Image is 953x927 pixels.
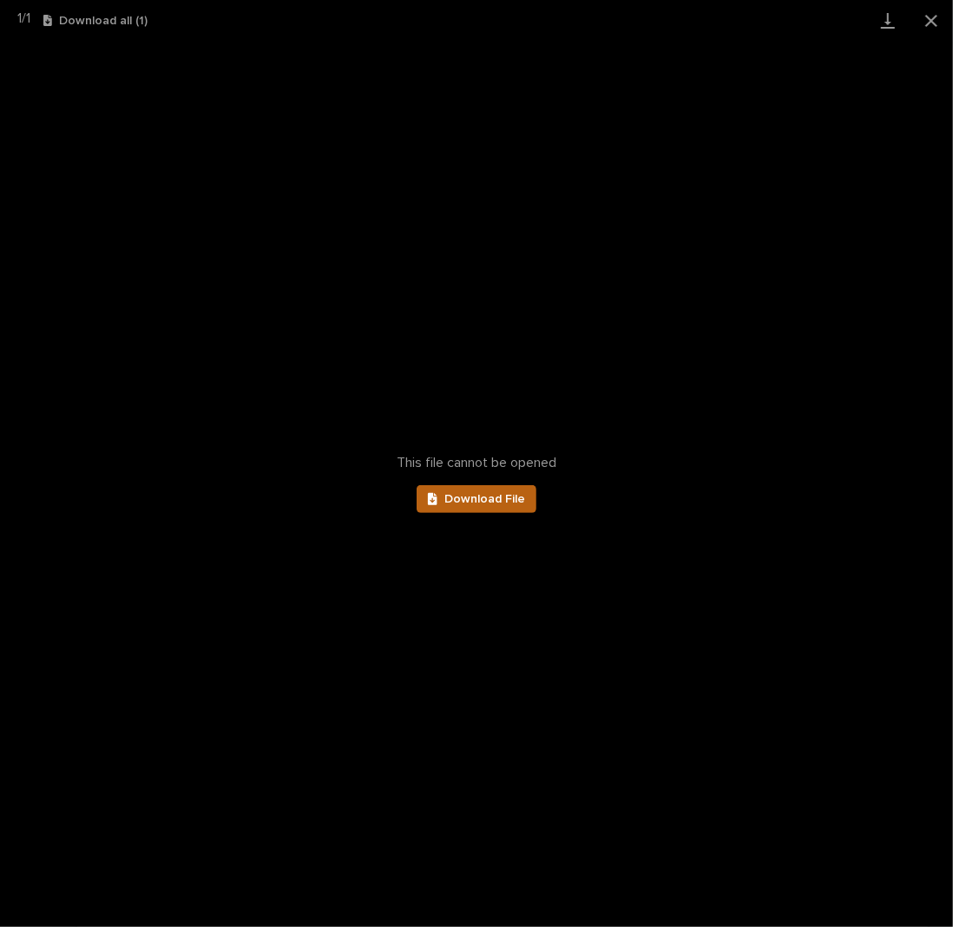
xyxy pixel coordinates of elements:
a: Download File [417,485,536,513]
span: 1 [26,11,30,25]
button: Download all (1) [43,15,148,27]
span: This file cannot be opened [397,455,556,471]
span: 1 [17,11,22,25]
span: Download File [444,493,525,505]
